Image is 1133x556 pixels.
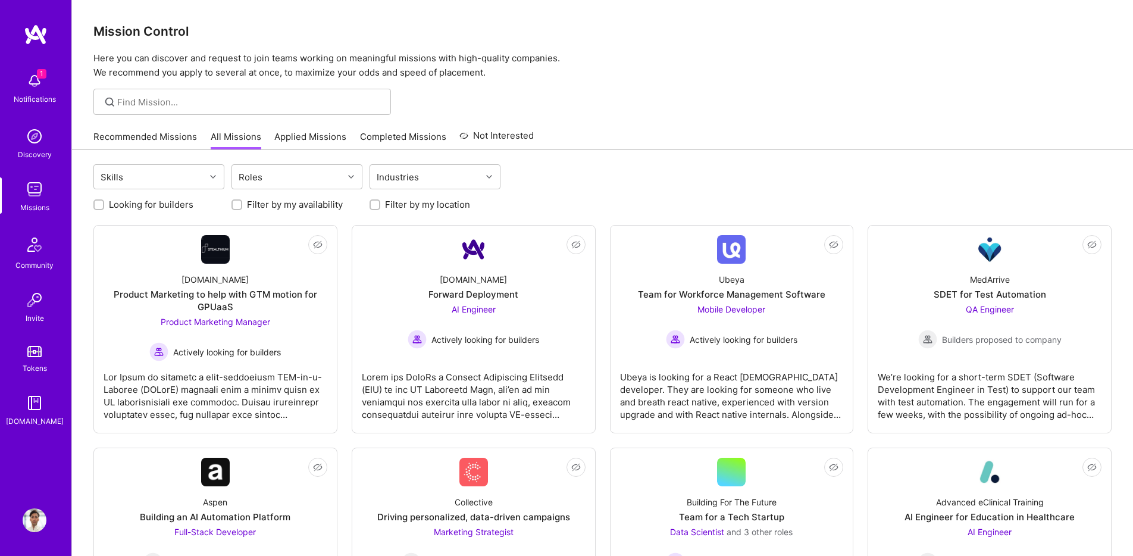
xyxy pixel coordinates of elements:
[313,463,323,472] i: icon EyeClosed
[174,527,256,537] span: Full-Stack Developer
[15,259,54,271] div: Community
[23,177,46,201] img: teamwork
[719,273,744,286] div: Ubeya
[93,130,197,150] a: Recommended Missions
[440,273,507,286] div: [DOMAIN_NAME]
[459,235,488,264] img: Company Logo
[486,174,492,180] i: icon Chevron
[385,198,470,211] label: Filter by my location
[23,362,47,374] div: Tokens
[23,288,46,312] img: Invite
[23,124,46,148] img: discovery
[348,174,354,180] i: icon Chevron
[23,69,46,93] img: bell
[717,235,746,264] img: Company Logo
[918,330,937,349] img: Builders proposed to company
[679,511,784,523] div: Team for a Tech Startup
[104,288,327,313] div: Product Marketing to help with GTM motion for GPUaaS
[934,288,1046,301] div: SDET for Test Automation
[27,346,42,357] img: tokens
[201,235,230,264] img: Company Logo
[236,168,265,186] div: Roles
[966,304,1014,314] span: QA Engineer
[26,312,44,324] div: Invite
[173,346,281,358] span: Actively looking for builders
[104,361,327,421] div: Lor Ipsum do sitametc a elit-seddoeiusm TEM-in-u-Laboree (DOLorE) magnaali enim a minimv quisn ex...
[459,129,534,150] a: Not Interested
[1087,240,1097,249] i: icon EyeClosed
[362,361,586,421] div: Lorem ips DoloRs a Consect Adipiscing Elitsedd (EIU) te inc UT Laboreetd Magn, ali’en ad min veni...
[408,330,427,349] img: Actively looking for builders
[274,130,346,150] a: Applied Missions
[14,93,56,105] div: Notifications
[687,496,777,508] div: Building For The Future
[117,96,382,108] input: Find Mission...
[975,458,1004,486] img: Company Logo
[697,304,765,314] span: Mobile Developer
[93,51,1112,80] p: Here you can discover and request to join teams working on meaningful missions with high-quality ...
[690,333,797,346] span: Actively looking for builders
[571,240,581,249] i: icon EyeClosed
[571,463,581,472] i: icon EyeClosed
[181,273,249,286] div: [DOMAIN_NAME]
[23,508,46,532] img: User Avatar
[109,198,193,211] label: Looking for builders
[638,288,825,301] div: Team for Workforce Management Software
[455,496,493,508] div: Collective
[666,330,685,349] img: Actively looking for builders
[20,201,49,214] div: Missions
[24,24,48,45] img: logo
[904,511,1075,523] div: AI Engineer for Education in Healthcare
[20,230,49,259] img: Community
[1087,463,1097,472] i: icon EyeClosed
[459,458,488,486] img: Company Logo
[829,240,838,249] i: icon EyeClosed
[377,511,570,523] div: Driving personalized, data-driven campaigns
[313,240,323,249] i: icon EyeClosed
[452,304,496,314] span: AI Engineer
[942,333,1062,346] span: Builders proposed to company
[936,496,1044,508] div: Advanced eClinical Training
[103,95,117,109] i: icon SearchGrey
[670,527,724,537] span: Data Scientist
[829,463,838,472] i: icon EyeClosed
[434,527,514,537] span: Marketing Strategist
[970,273,1010,286] div: MedArrive
[211,130,261,150] a: All Missions
[968,527,1012,537] span: AI Engineer
[360,130,446,150] a: Completed Missions
[428,288,518,301] div: Forward Deployment
[140,511,290,523] div: Building an AI Automation Platform
[23,391,46,415] img: guide book
[210,174,216,180] i: icon Chevron
[247,198,343,211] label: Filter by my availability
[203,496,227,508] div: Aspen
[374,168,422,186] div: Industries
[201,458,230,486] img: Company Logo
[878,361,1101,421] div: We’re looking for a short-term SDET (Software Development Engineer in Test) to support our team w...
[149,342,168,361] img: Actively looking for builders
[431,333,539,346] span: Actively looking for builders
[37,69,46,79] span: 1
[727,527,793,537] span: and 3 other roles
[620,361,844,421] div: Ubeya is looking for a React [DEMOGRAPHIC_DATA] developer. They are looking for someone who live ...
[975,235,1004,264] img: Company Logo
[93,24,1112,39] h3: Mission Control
[6,415,64,427] div: [DOMAIN_NAME]
[98,168,126,186] div: Skills
[161,317,270,327] span: Product Marketing Manager
[18,148,52,161] div: Discovery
